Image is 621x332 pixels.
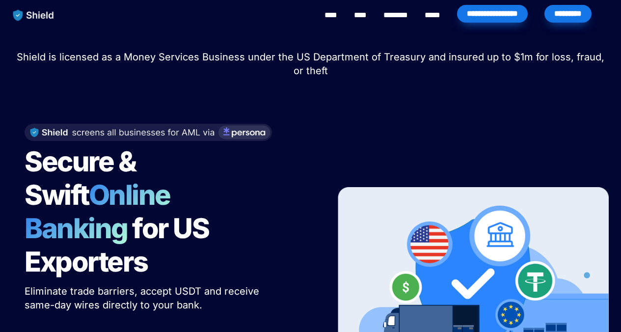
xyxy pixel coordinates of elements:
[25,212,214,278] span: for US Exporters
[25,178,180,245] span: Online Banking
[8,5,59,26] img: website logo
[25,145,140,212] span: Secure & Swift
[25,285,262,311] span: Eliminate trade barriers, accept USDT and receive same-day wires directly to your bank.
[17,51,607,77] span: Shield is licensed as a Money Services Business under the US Department of Treasury and insured u...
